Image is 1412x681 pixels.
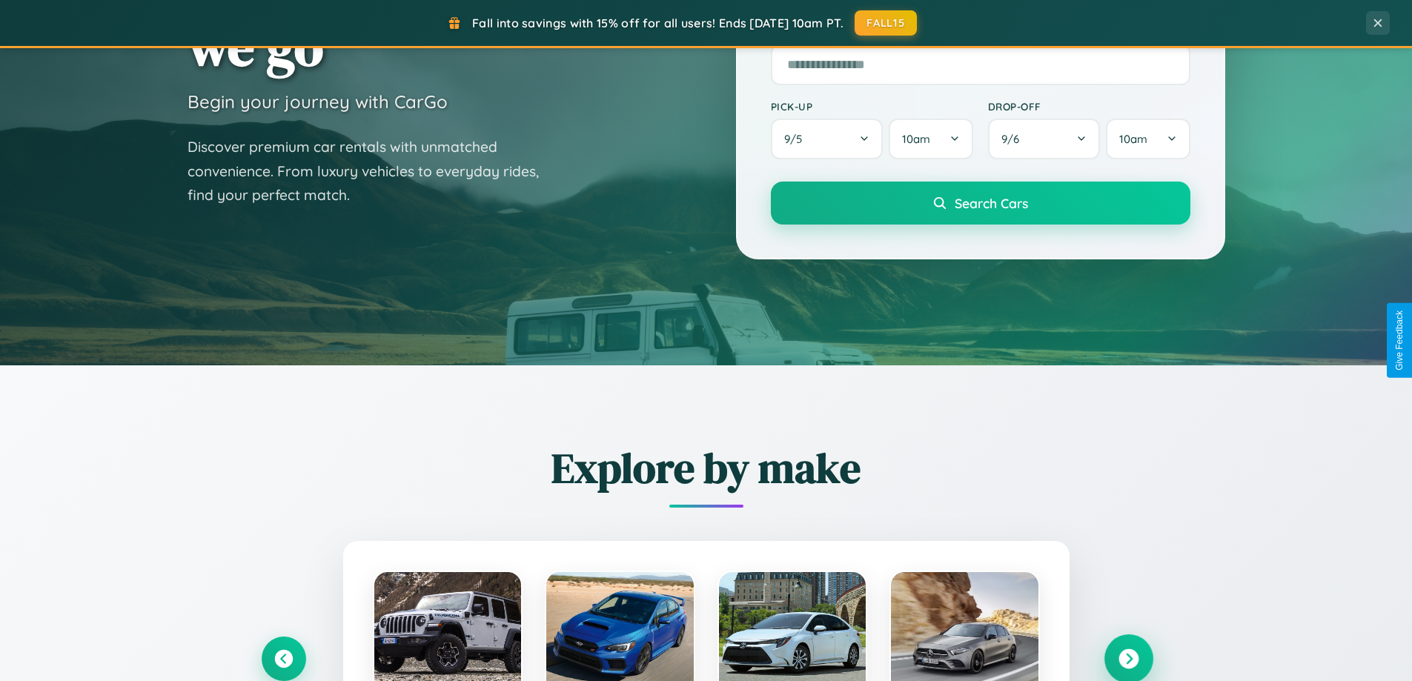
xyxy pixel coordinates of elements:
[771,182,1190,225] button: Search Cars
[472,16,843,30] span: Fall into savings with 15% off for all users! Ends [DATE] 10am PT.
[855,10,917,36] button: FALL15
[988,119,1101,159] button: 9/6
[188,135,558,207] p: Discover premium car rentals with unmatched convenience. From luxury vehicles to everyday rides, ...
[771,119,884,159] button: 9/5
[1119,132,1147,146] span: 10am
[784,132,809,146] span: 9 / 5
[988,100,1190,113] label: Drop-off
[188,90,448,113] h3: Begin your journey with CarGo
[955,195,1028,211] span: Search Cars
[889,119,972,159] button: 10am
[1106,119,1190,159] button: 10am
[902,132,930,146] span: 10am
[262,439,1151,496] h2: Explore by make
[771,100,973,113] label: Pick-up
[1001,132,1027,146] span: 9 / 6
[1394,310,1405,371] div: Give Feedback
